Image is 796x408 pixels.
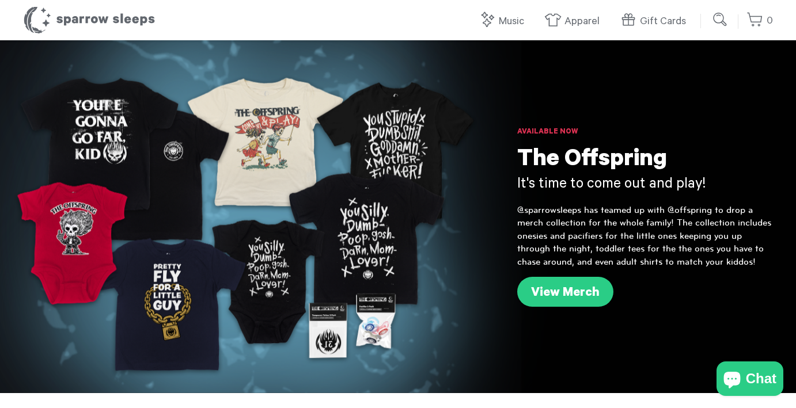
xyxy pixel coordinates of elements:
[709,8,732,31] input: Submit
[517,204,773,268] p: @sparrowsleeps has teamed up with @offspring to drop a merch collection for the whole family! The...
[517,147,773,176] h1: The Offspring
[23,6,156,35] h1: Sparrow Sleeps
[620,9,692,34] a: Gift Cards
[544,9,605,34] a: Apparel
[517,176,773,195] h3: It's time to come out and play!
[746,9,773,33] a: 0
[713,361,787,399] inbox-online-store-chat: Shopify online store chat
[517,277,613,307] a: View Merch
[479,9,530,34] a: Music
[517,127,773,138] h6: Available Now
